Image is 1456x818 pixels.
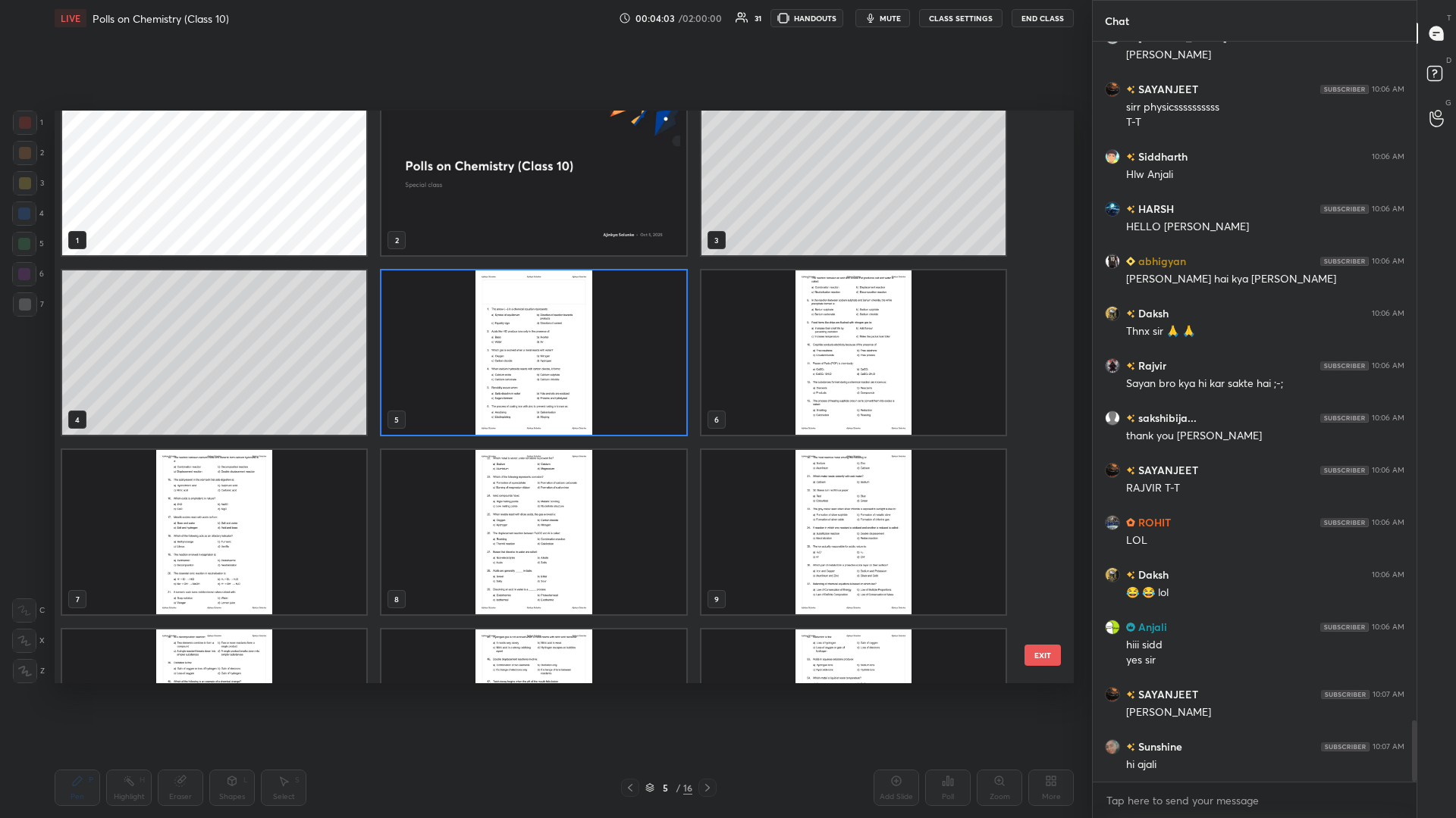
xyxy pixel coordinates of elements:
[1446,55,1451,66] p: D
[855,9,910,27] button: mute
[1372,152,1404,161] div: 10:06 AM
[1126,324,1404,339] div: Thnx sir 🙏 🙏
[1105,739,1120,754] img: c5528678fc84444582e62d23348fa3a1.jpg
[1105,254,1120,269] img: 1a2054b190494bd18bd379905d974564.jpg
[62,629,366,794] img: 1759639012POMGD4.pdf
[701,270,1006,435] img: 1759639012POMGD4.pdf
[1105,515,1120,530] img: 1ccd9a5da6854b56833a791a489a0555.jpg
[1126,638,1404,653] div: hiii sidd
[1126,429,1404,444] div: thank you [PERSON_NAME]
[1105,620,1120,635] img: eda55484e9b84aa7821c3fcca826882f.jpg
[1105,463,1120,478] img: 599055bc1cb541b99b1a70a2069e4074.jpg
[1126,705,1404,720] div: [PERSON_NAME]
[1321,742,1370,751] img: 4P8fHbbgJtejmAAAAAElFTkSuQmCC
[62,450,366,614] img: 1759639012POMGD4.pdf
[1105,82,1120,97] img: 599055bc1cb541b99b1a70a2069e4074.jpg
[12,232,44,256] div: 5
[1320,518,1369,527] img: 4P8fHbbgJtejmAAAAAElFTkSuQmCC
[1126,691,1135,699] img: no-rating-badge.077c3623.svg
[1320,85,1369,94] img: 4P8fHbbgJtejmAAAAAElFTkSuQmCC
[1126,518,1135,527] img: Learner_Badge_hustler_a18805edde.svg
[1320,257,1369,266] img: 4P8fHbbgJtejmAAAAAElFTkSuQmCC
[1126,272,1404,287] div: [PERSON_NAME] hai kya [PERSON_NAME]
[1126,414,1135,423] img: no-rating-badge.077c3623.svg
[1372,518,1404,527] div: 10:06 AM
[93,11,229,26] h4: Polls on Chemistry (Class 10)
[1126,467,1135,475] img: no-rating-badge.077c3623.svg
[1373,690,1404,699] div: 10:07 AM
[1105,306,1120,321] img: 5e211d24bfc341f8a680a246d4fceafd.jpg
[919,9,1003,27] button: CLASS SETTINGS
[1126,571,1135,579] img: no-rating-badge.077c3623.svg
[1372,309,1404,318] div: 10:06 AM
[1321,690,1370,699] img: 4P8fHbbgJtejmAAAAAElFTkSuQmCC
[755,14,761,22] div: 31
[12,201,44,226] div: 4
[1126,757,1404,773] div: hi ajali
[13,171,44,195] div: 3
[880,13,901,23] span: mute
[1105,567,1120,582] img: 5e211d24bfc341f8a680a246d4fceafd.jpg
[1372,414,1404,423] div: 10:06 AM
[1135,686,1198,702] h6: SAYANJEET
[1126,623,1135,632] img: Learner_Badge_champion_ad955741a3.svg
[1320,466,1369,475] img: 4P8fHbbgJtejmAAAAAElFTkSuQmCC
[1372,361,1404,370] div: 10:06 AM
[1372,466,1404,475] div: 10:06 AM
[1126,257,1135,266] img: Learner_Badge_beginner_1_8b307cf2a0.svg
[657,783,673,792] div: 5
[1105,411,1120,426] img: default.png
[1126,653,1404,668] div: yes sir
[12,262,44,286] div: 6
[1372,204,1404,214] div: 10:06 AM
[1372,623,1404,632] div: 10:06 AM
[1126,205,1135,214] img: no-rating-badge.077c3623.svg
[13,111,43,135] div: 1
[1135,738,1182,754] h6: Sunshine
[381,450,686,614] img: 1759639012POMGD4.pdf
[1135,619,1167,635] h6: Anjali
[1135,462,1198,478] h6: SAYANJEET
[55,111,1047,683] div: grid
[1126,48,1404,63] div: [PERSON_NAME]
[1012,9,1074,27] button: End Class
[1135,410,1197,426] h6: sakshibija...
[1126,533,1404,548] div: LOL
[1372,85,1404,94] div: 10:06 AM
[12,598,45,623] div: C
[1135,148,1188,164] h6: Siddharth
[1126,743,1135,751] img: no-rating-badge.077c3623.svg
[1126,362,1135,370] img: no-rating-badge.077c3623.svg
[1126,220,1404,235] div: HELLO [PERSON_NAME]
[701,450,1006,614] img: 1759639012POMGD4.pdf
[770,9,843,27] button: HANDOUTS
[1126,167,1404,183] div: Hlw Anjali
[1105,358,1120,373] img: c58f1784ef4049b399c21c1a47f6a290.jpg
[1126,86,1135,94] img: no-rating-badge.077c3623.svg
[1135,357,1166,373] h6: Rajvir
[381,629,686,794] img: 1759639012POMGD4.pdf
[1445,97,1451,108] p: G
[1135,253,1186,269] h6: abhigyan
[1105,149,1120,164] img: 55888355e8f94e94a0beea8908f7293f.jpg
[1372,570,1404,579] div: 10:06 AM
[1135,567,1169,582] h6: Daksh
[1447,12,1451,23] p: T
[1135,305,1169,321] h6: Daksh
[1320,204,1369,214] img: 4P8fHbbgJtejmAAAAAElFTkSuQmCC
[1135,81,1198,97] h6: SAYANJEET
[1093,42,1417,782] div: grid
[1126,481,1404,496] div: RAJVIR T-T
[1126,310,1135,318] img: no-rating-badge.077c3623.svg
[1372,257,1404,266] div: 10:06 AM
[1093,1,1141,41] p: Chat
[13,141,44,165] div: 2
[701,629,1006,794] img: 1759639012POMGD4.pdf
[1320,623,1369,632] img: 4P8fHbbgJtejmAAAAAElFTkSuQmCC
[1025,645,1061,666] button: EXIT
[381,270,686,435] img: 1759639012POMGD4.pdf
[1373,742,1404,751] div: 10:07 AM
[1126,376,1404,392] div: Sayan bro kya hi kar sakte hai ;-;
[12,629,45,653] div: X
[676,783,680,792] div: /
